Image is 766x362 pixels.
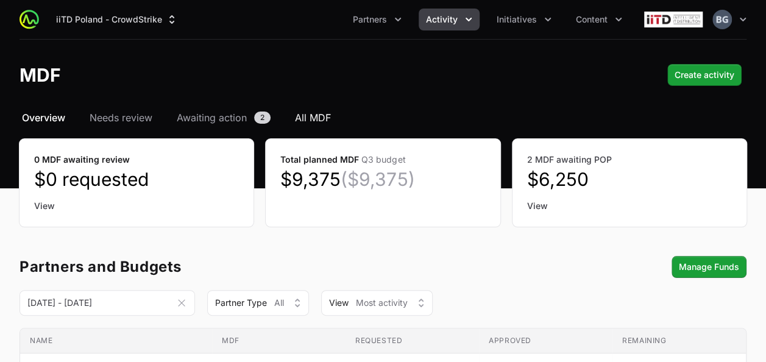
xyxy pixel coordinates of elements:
button: Activity [419,9,480,30]
span: All MDF [295,110,331,125]
button: iiTD Poland - CrowdStrike [49,9,185,30]
div: Partners menu [346,9,409,30]
button: Manage Funds [672,256,746,278]
span: Manage Funds [679,260,739,274]
dd: $6,250 [527,168,732,190]
span: Partners [353,13,387,26]
a: Needs review [87,110,155,125]
button: Partners [346,9,409,30]
input: DD MMM YYYY - DD MMM YYYY [20,290,195,316]
dd: $9,375 [280,168,485,190]
a: View [527,200,732,212]
span: Needs review [90,110,152,125]
div: View Type filter [321,290,433,316]
button: ViewMost activity [321,290,433,316]
dd: $0 requested [34,168,239,190]
span: Activity [426,13,458,26]
button: Partner TypeAll [207,290,309,316]
a: All MDF [293,110,333,125]
a: Awaiting action2 [174,110,273,125]
a: View [34,200,239,212]
h1: MDF [20,64,61,86]
th: MDF [212,328,346,353]
h3: Partners and Budgets [20,260,182,274]
th: Requested [346,328,479,353]
div: Content menu [569,9,629,30]
dt: Total planned MDF [280,154,485,166]
nav: MDF navigation [20,110,746,125]
span: ($9,375) [341,168,414,190]
dt: 0 MDF awaiting review [34,154,239,166]
img: Bartosz Galoch [712,10,732,29]
span: Partner Type [215,297,267,309]
div: Primary actions [667,64,742,86]
a: Overview [20,110,68,125]
span: Initiatives [497,13,537,26]
img: iiTD Poland [644,7,703,32]
span: Content [576,13,608,26]
img: ActivitySource [20,10,39,29]
div: Initiatives menu [489,9,559,30]
div: Partner Type filter [207,290,309,316]
span: View [329,297,349,309]
span: Q3 budget [361,154,405,165]
span: Most activity [356,297,408,309]
section: MDF overview filters [20,290,746,316]
th: Approved [479,328,612,353]
dt: 2 MDF awaiting POP [527,154,732,166]
button: Initiatives [489,9,559,30]
div: Secondary actions [672,256,746,278]
span: Awaiting action [177,110,247,125]
div: Supplier switch menu [49,9,185,30]
button: Create activity [667,64,742,86]
span: Overview [22,110,65,125]
div: Date range picker [20,295,195,311]
button: Content [569,9,629,30]
div: Activity menu [419,9,480,30]
span: 2 [254,112,271,124]
th: Remaining [612,328,746,353]
span: All [274,297,284,309]
div: Main navigation [39,9,629,30]
span: Create activity [675,68,734,82]
th: Name [20,328,212,353]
